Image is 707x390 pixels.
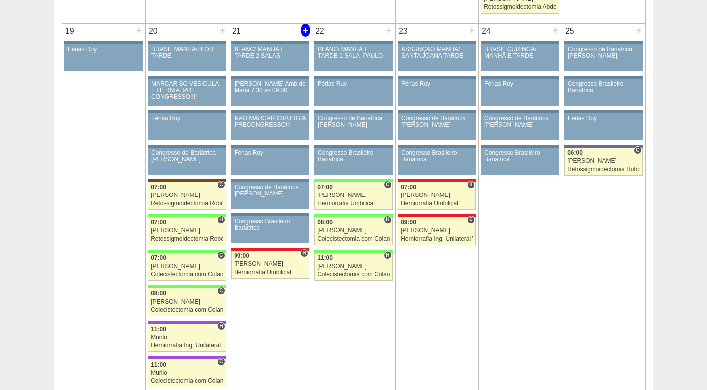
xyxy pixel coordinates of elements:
[317,271,390,278] div: Colecistectomia com Colangiografia VL
[231,110,309,113] div: Key: Aviso
[64,41,142,44] div: Key: Aviso
[468,24,476,37] div: +
[234,261,306,267] div: [PERSON_NAME]
[151,115,223,122] div: Férias Ruy
[151,271,223,278] div: Colecistectomia com Colangiografia VL
[217,358,225,366] span: Consultório
[564,148,642,176] a: C 06:00 [PERSON_NAME] Retossigmoidectomia Robótica
[317,184,333,191] span: 07:00
[231,216,309,243] a: Congresso Brasileiro Bariatrica
[231,41,309,44] div: Key: Aviso
[401,81,472,87] div: Férias Ruy
[314,110,392,113] div: Key: Aviso
[567,149,583,156] span: 06:00
[401,184,416,191] span: 07:00
[398,214,475,217] div: Key: Assunção
[234,269,306,276] div: Herniorrafia Umbilical
[401,115,472,128] div: Congresso de Bariátrica [PERSON_NAME]
[567,166,640,173] div: Retossigmoidectomia Robótica
[218,24,227,37] div: +
[398,179,475,182] div: Key: Assunção
[484,4,556,10] div: Retossigmoidectomia Abdominal
[217,322,225,330] span: Hospital
[481,44,559,71] a: BRASIL CURINGA/ MANHÃ E TARDE
[318,150,389,163] div: Congresso Brasileiro Bariatrica
[564,113,642,140] a: Férias Ruy
[314,76,392,79] div: Key: Aviso
[148,79,226,106] a: MARCAR SÓ VESICULA E HERNIA. PRE CONGRESSO!!!!
[562,24,578,39] div: 25
[151,200,223,207] div: Retossigmoidectomia Robótica
[148,179,226,182] div: Key: Santa Joana
[401,219,416,226] span: 09:00
[151,150,223,163] div: Congresso de Bariátrica [PERSON_NAME]
[229,24,244,39] div: 21
[567,158,640,164] div: [PERSON_NAME]
[317,263,390,270] div: [PERSON_NAME]
[231,248,309,251] div: Key: Assunção
[384,181,391,189] span: Consultório
[151,254,166,261] span: 07:00
[398,110,475,113] div: Key: Aviso
[148,110,226,113] div: Key: Aviso
[148,359,226,387] a: C 11:00 Murilo Colecistectomia com Colangiografia VL
[398,113,475,140] a: Congresso de Bariátrica [PERSON_NAME]
[314,179,392,182] div: Key: Brasil
[314,145,392,148] div: Key: Aviso
[235,150,306,156] div: Férias Ruy
[217,287,225,295] span: Consultório
[467,181,474,189] span: Hospital
[235,218,306,231] div: Congresso Brasileiro Bariatrica
[396,24,411,39] div: 23
[481,76,559,79] div: Key: Aviso
[151,219,166,226] span: 07:00
[148,321,226,324] div: Key: IFOR
[148,214,226,217] div: Key: Brasil
[314,253,392,281] a: H 11:00 [PERSON_NAME] Colecistectomia com Colangiografia VL
[467,216,474,224] span: Consultório
[481,145,559,148] div: Key: Aviso
[634,146,641,154] span: Consultório
[564,79,642,106] a: Congresso Brasileiro Bariatrica
[151,334,223,341] div: Murilo
[151,46,223,59] div: BRASIL MANHÃ/ IFOR TARDE
[148,44,226,71] a: BRASIL MANHÃ/ IFOR TARDE
[231,182,309,209] a: Congresso de Bariátrica [PERSON_NAME]
[148,41,226,44] div: Key: Aviso
[568,46,639,59] div: Congresso de Bariátrica [PERSON_NAME]
[314,44,392,71] a: BLANC/ MANHÃ E TARDE 1 SALA -PAULO
[318,81,389,87] div: Férias Ruy
[151,326,166,333] span: 11:00
[398,41,475,44] div: Key: Aviso
[217,216,225,224] span: Hospital
[231,179,309,182] div: Key: Aviso
[314,41,392,44] div: Key: Aviso
[564,110,642,113] div: Key: Aviso
[148,288,226,316] a: C 08:00 [PERSON_NAME] Colecistectomia com Colangiografia VL
[635,24,643,37] div: +
[398,182,475,210] a: H 07:00 [PERSON_NAME] Herniorrafia Umbilical
[398,76,475,79] div: Key: Aviso
[231,44,309,71] a: BLANC/ MANHÃ E TARDE 2 SALAS
[317,236,390,242] div: Colecistectomia com Colangiografia VL
[148,356,226,359] div: Key: IFOR
[148,145,226,148] div: Key: Aviso
[314,79,392,106] a: Férias Ruy
[235,46,306,59] div: BLANC/ MANHÃ E TARDE 2 SALAS
[235,115,306,128] div: NAO MARCAR CIRURGIA PRECONGRESSO!!!
[314,182,392,210] a: C 07:00 [PERSON_NAME] Herniorrafia Umbilical
[231,251,309,279] a: H 09:00 [PERSON_NAME] Herniorrafia Umbilical
[314,148,392,175] a: Congresso Brasileiro Bariatrica
[401,236,473,242] div: Herniorrafia Ing. Unilateral VL
[151,361,166,368] span: 11:00
[398,148,475,175] a: Congresso Brasileiro Bariatrica
[398,217,475,245] a: C 09:00 [PERSON_NAME] Herniorrafia Ing. Unilateral VL
[314,113,392,140] a: Congresso de Bariátrica [PERSON_NAME]
[384,251,391,259] span: Hospital
[401,150,472,163] div: Congresso Brasileiro Bariatrica
[481,110,559,113] div: Key: Aviso
[151,263,223,270] div: [PERSON_NAME]
[317,254,333,261] span: 11:00
[148,285,226,288] div: Key: Brasil
[148,253,226,281] a: C 07:00 [PERSON_NAME] Colecistectomia com Colangiografia VL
